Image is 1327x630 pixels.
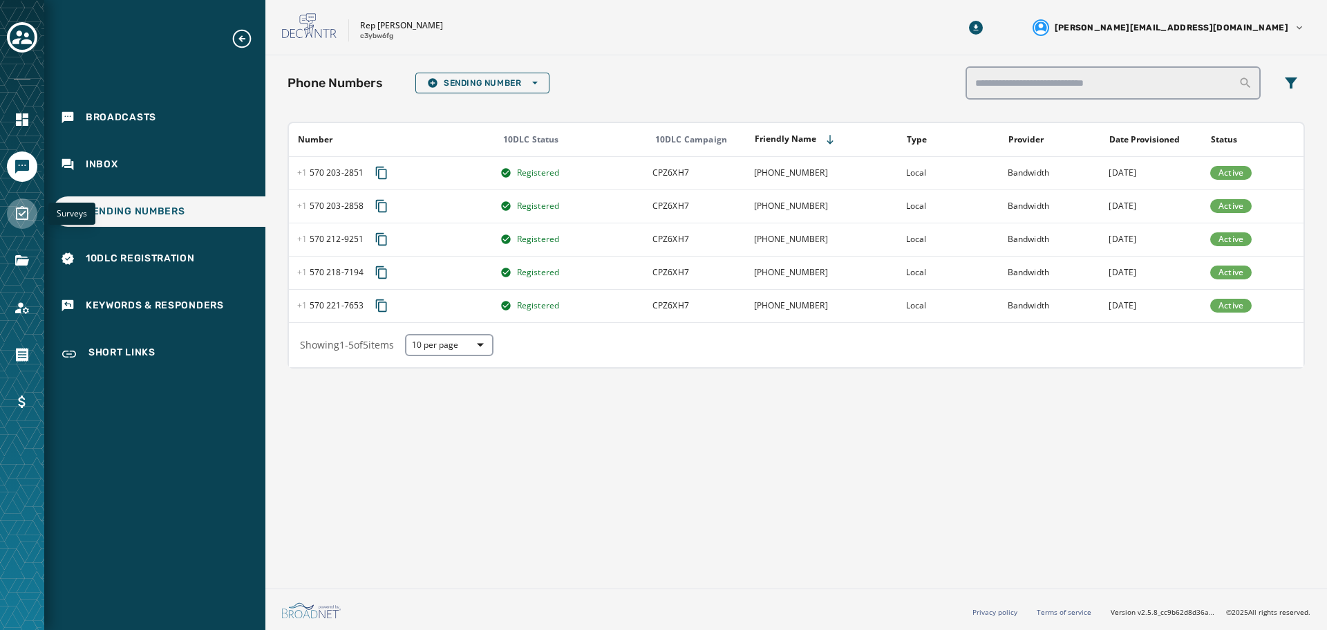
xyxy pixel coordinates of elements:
span: Rep Tim Twardzik with the Pennsylvania House of Representatives Republican Caucus will use this c... [652,200,689,212]
span: 10DLC Registration [86,252,195,266]
td: Bandwidth [999,189,1101,223]
p: c3ybw6fg [360,31,393,41]
p: Rep [PERSON_NAME] [360,20,443,31]
td: Bandwidth [999,256,1101,289]
td: Bandwidth [999,223,1101,256]
span: Rep Tim Twardzik with the Pennsylvania House of Representatives Republican Caucus will use this c... [652,233,689,245]
span: Inbox [86,158,118,172]
a: Navigate to Keywords & Responders [53,290,265,321]
td: [DATE] [1100,156,1202,189]
span: Active [1218,167,1243,178]
a: Navigate to Surveys [7,198,37,229]
td: Local [898,289,999,322]
a: Privacy policy [972,607,1017,617]
td: [PHONE_NUMBER] [746,256,898,289]
a: Navigate to Orders [7,340,37,370]
td: [DATE] [1100,189,1202,223]
td: Local [898,156,999,189]
button: Download Menu [963,15,988,40]
td: [PHONE_NUMBER] [746,189,898,223]
span: Active [1218,201,1243,212]
button: Sending Number [415,73,549,93]
div: 10DLC Status [503,134,643,145]
span: Keywords & Responders [86,299,224,313]
span: v2.5.8_cc9b62d8d36ac40d66e6ee4009d0e0f304571100 [1138,607,1215,618]
span: 570 203 - 2851 [297,167,364,178]
button: 10 per page [405,334,493,356]
span: 570 218 - 7194 [297,267,364,278]
td: Local [898,256,999,289]
span: Registered [517,167,560,178]
a: Navigate to 10DLC Registration [53,243,265,274]
span: 570 221 - 7653 [297,300,364,311]
button: Sort by [object Object] [1003,129,1049,151]
a: Navigate to Billing [7,387,37,417]
span: Rep Tim Twardzik with the Pennsylvania House of Representatives Republican Caucus will use this c... [652,167,689,178]
td: Local [898,189,999,223]
h2: Phone Numbers [288,73,383,93]
button: Toggle account select drawer [7,22,37,53]
span: +1 [297,299,310,311]
span: +1 [297,200,310,212]
span: Active [1218,300,1243,311]
button: Copy phone number to clipboard [369,293,394,318]
span: 10 per page [412,340,487,351]
a: Navigate to Broadcasts [53,102,265,133]
td: [PHONE_NUMBER] [746,223,898,256]
td: [PHONE_NUMBER] [746,156,898,189]
span: Sending Numbers [86,205,185,219]
a: Navigate to Short Links [53,337,265,371]
span: Version [1111,607,1215,618]
span: Active [1218,234,1243,245]
a: Navigate to Inbox [53,149,265,180]
span: Short Links [88,346,156,362]
a: Navigate to Account [7,293,37,323]
span: Registered [517,300,560,311]
div: Surveys [48,203,95,225]
span: 570 212 - 9251 [297,234,364,245]
a: Navigate to Sending Numbers [53,196,265,227]
td: [DATE] [1100,289,1202,322]
span: Registered [517,234,560,245]
span: +1 [297,266,310,278]
td: Local [898,223,999,256]
span: [PERSON_NAME][EMAIL_ADDRESS][DOMAIN_NAME] [1055,22,1288,33]
span: Registered [517,267,560,278]
span: +1 [297,167,310,178]
button: Sort by [object Object] [1205,129,1243,151]
td: Bandwidth [999,156,1101,189]
button: Copy phone number to clipboard [369,227,394,252]
button: Copy phone number to clipboard [369,160,394,185]
span: Sending Number [427,77,538,89]
button: Copy phone number to clipboard [369,194,394,219]
td: [PHONE_NUMBER] [746,289,898,322]
td: [DATE] [1100,256,1202,289]
button: Sort by [object Object] [749,128,841,151]
button: Expand sub nav menu [231,28,264,50]
button: User settings [1027,14,1310,41]
td: Bandwidth [999,289,1101,322]
button: Sort by [object Object] [1104,129,1185,151]
span: © 2025 All rights reserved. [1226,607,1310,617]
span: Registered [517,201,560,212]
button: Sort by [object Object] [901,129,932,151]
a: Navigate to Messaging [7,151,37,182]
a: Navigate to Files [7,245,37,276]
span: Rep Tim Twardzik with the Pennsylvania House of Representatives Republican Caucus will use this c... [652,266,689,278]
div: 10DLC Campaign [655,134,745,145]
button: Copy phone number to clipboard [369,260,394,285]
span: 570 203 - 2858 [297,201,364,212]
td: [DATE] [1100,223,1202,256]
span: Showing 1 - 5 of 5 items [300,338,394,351]
span: +1 [297,233,310,245]
span: Broadcasts [86,111,156,124]
span: Rep Tim Twardzik with the Pennsylvania House of Representatives Republican Caucus will use this c... [652,299,689,311]
a: Terms of service [1037,607,1091,617]
a: Navigate to Home [7,104,37,135]
button: Filters menu [1277,69,1305,97]
button: Sort by [object Object] [292,129,338,151]
span: Active [1218,267,1243,278]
